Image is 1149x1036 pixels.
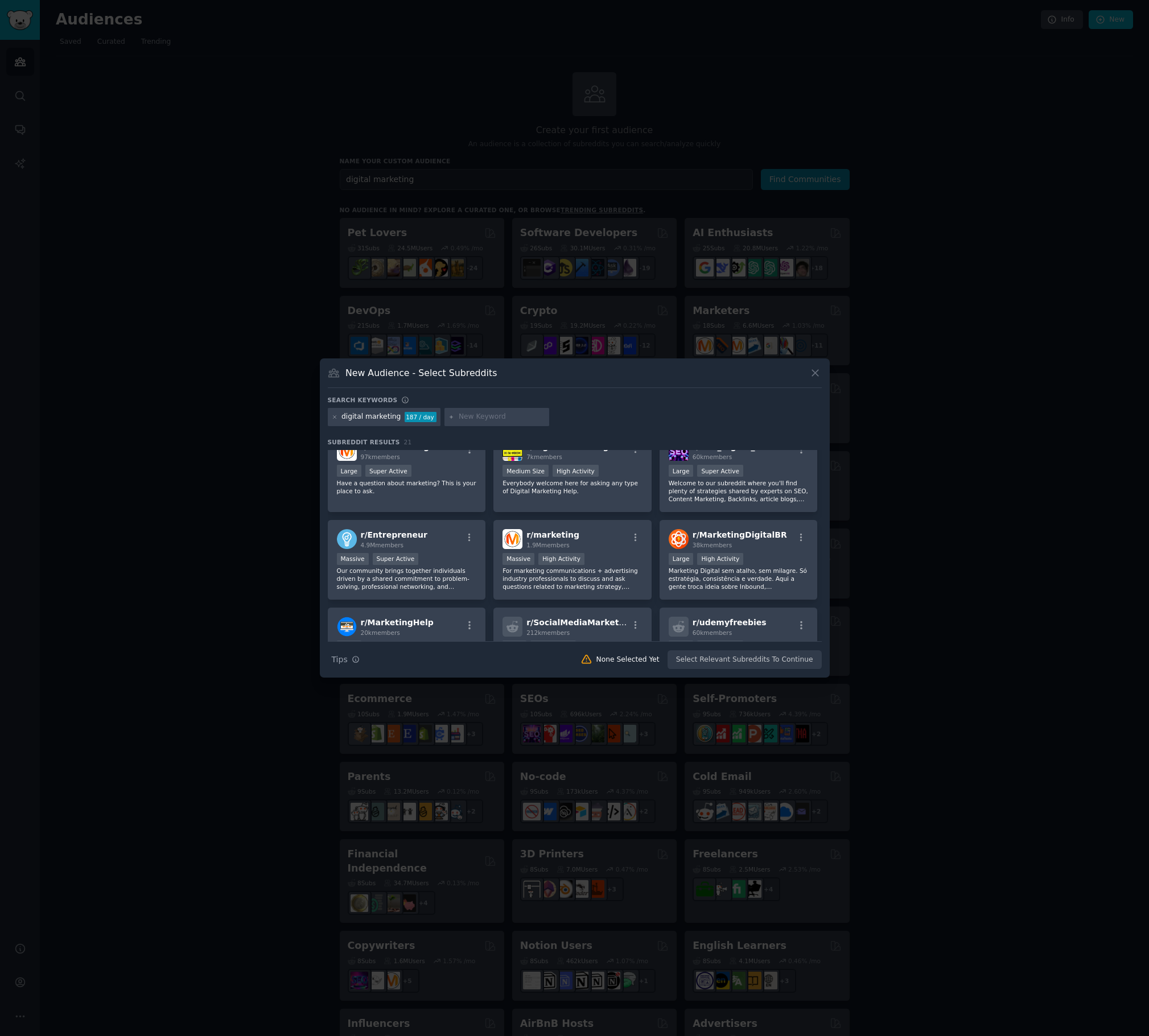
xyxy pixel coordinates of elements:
span: r/ udemyfreebies [693,618,767,627]
img: MarketingHelp [337,617,357,637]
div: Massive [337,553,369,565]
img: AskMarketing [337,441,357,461]
span: 4.9M members [361,542,404,548]
p: Everybody welcome here for asking any type of Digital Marketing Help. [503,479,643,495]
img: MarketingDigitalBR [669,529,689,549]
p: Our community brings together individuals driven by a shared commitment to problem-solving, profe... [337,567,477,591]
img: DigitalMarketingHelp [503,441,522,461]
img: marketing [503,529,522,549]
span: r/ Entrepreneur [361,530,427,539]
div: Massive [503,553,534,565]
div: High Activity [553,465,599,477]
span: 60k members [693,453,732,460]
span: 1.9M members [526,542,570,548]
img: Entrepreneur [337,529,357,549]
button: Tips [328,650,364,670]
div: Super Active [697,465,743,477]
div: Super Active [373,553,419,565]
h3: New Audience - Select Subreddits [345,367,497,379]
div: Super Active [530,641,576,653]
span: r/ MarketingHelp [361,618,434,627]
span: 212k members [526,629,570,636]
span: Subreddit Results [328,438,400,446]
span: 38k members [693,542,732,548]
span: 20k members [361,629,400,636]
input: New Keyword [459,412,545,422]
div: Large [669,553,694,565]
span: r/ SocialMediaMarketing [526,618,633,627]
div: 187 / day [405,412,436,422]
div: Super Active [697,641,743,653]
div: None Selected Yet [596,655,660,665]
span: r/ marketing [526,530,579,539]
span: Tips [332,654,348,666]
span: 21 [404,439,412,445]
div: Large [669,641,694,653]
p: For marketing communications + advertising industry professionals to discuss and ask questions re... [503,567,643,591]
img: SEO_Digital_Marketing [669,441,689,461]
div: Super Active [365,465,411,477]
span: 7k members [526,453,562,460]
div: Large [337,641,362,653]
div: Large [337,465,362,477]
div: Huge [503,641,526,653]
p: Marketing Digital sem atalho, sem milagre. Só estratégia, consistência e verdade. Aqui a gente tr... [669,567,809,591]
span: r/ MarketingDigitalBR [693,530,787,539]
div: Large [669,465,694,477]
span: 97k members [361,453,400,460]
div: High Activity [538,553,584,565]
div: Medium Size [503,465,549,477]
div: High Activity [697,553,743,565]
span: 60k members [693,629,732,636]
div: digital marketing [341,412,401,422]
h3: Search keywords [328,396,398,404]
p: Welcome to our subreddit where you'll find plenty of strategies shared by experts on SEO, Content... [669,479,809,503]
p: Have a question about marketing? This is your place to ask. [337,479,477,495]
